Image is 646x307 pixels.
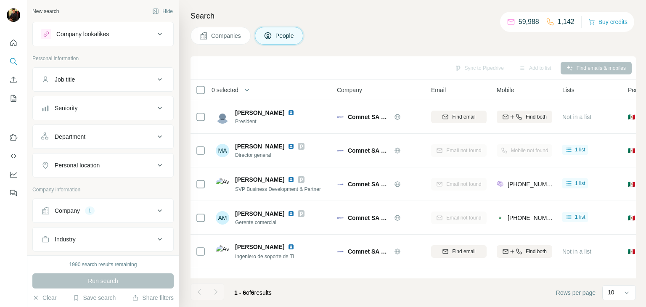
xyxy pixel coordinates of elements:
[497,180,503,188] img: provider people-data-labs logo
[251,289,254,296] span: 6
[55,161,100,169] div: Personal location
[55,132,85,141] div: Department
[526,248,547,255] span: Find both
[288,243,294,250] img: LinkedIn logo
[216,177,229,191] img: Avatar
[73,294,116,302] button: Save search
[497,245,552,258] button: Find both
[7,185,20,201] button: Feedback
[526,113,547,121] span: Find both
[33,127,173,147] button: Department
[288,143,294,150] img: LinkedIn logo
[452,248,475,255] span: Find email
[216,211,229,225] div: AM
[7,72,20,87] button: Enrich CSV
[497,214,503,222] img: provider contactout logo
[132,294,174,302] button: Share filters
[562,114,591,120] span: Not in a list
[235,175,284,184] span: [PERSON_NAME]
[337,114,344,120] img: Logo of Comnet SA de CV
[69,261,137,268] div: 1990 search results remaining
[235,186,321,192] span: SVP Business Development & Partner
[235,254,294,259] span: Ingeniero de soporte de TI
[575,146,585,153] span: 1 list
[33,155,173,175] button: Personal location
[311,278,318,284] img: LinkedIn logo
[33,24,173,44] button: Company lookalikes
[508,181,561,188] span: [PHONE_NUMBER]
[452,113,475,121] span: Find email
[7,130,20,145] button: Use Surfe on LinkedIn
[216,245,229,258] img: Avatar
[562,248,591,255] span: Not in a list
[235,209,284,218] span: [PERSON_NAME]
[337,181,344,188] img: Logo of Comnet SA de CV
[275,32,295,40] span: People
[56,30,109,38] div: Company lookalikes
[431,86,446,94] span: Email
[558,17,575,27] p: 1,142
[348,180,390,188] span: Comnet SA de CV
[556,288,596,297] span: Rows per page
[337,248,344,255] img: Logo of Comnet SA de CV
[246,289,251,296] span: of
[235,142,284,151] span: [PERSON_NAME]
[337,214,344,221] img: Logo of Comnet SA de CV
[628,146,635,155] span: 🇲🇽
[212,86,238,94] span: 0 selected
[216,144,229,157] div: MA
[288,109,294,116] img: LinkedIn logo
[7,35,20,50] button: Quick start
[431,245,487,258] button: Find email
[32,294,56,302] button: Clear
[216,278,229,292] div: JC
[33,98,173,118] button: Seniority
[55,75,75,84] div: Job title
[628,113,635,121] span: 🇲🇽
[234,289,246,296] span: 1 - 6
[348,247,390,256] span: Comnet SA de CV
[7,91,20,106] button: My lists
[288,176,294,183] img: LinkedIn logo
[33,69,173,90] button: Job title
[235,243,284,251] span: [PERSON_NAME]
[519,17,539,27] p: 59,988
[508,214,561,221] span: [PHONE_NUMBER]
[348,113,390,121] span: Comnet SA de CV
[55,104,77,112] div: Seniority
[85,207,95,214] div: 1
[33,229,173,249] button: Industry
[588,16,627,28] button: Buy credits
[146,5,179,18] button: Hide
[235,118,304,125] span: President
[235,219,304,226] span: Gerente comercial
[348,214,390,222] span: Comnet SA de CV
[32,55,174,62] p: Personal information
[7,8,20,22] img: Avatar
[235,109,284,116] span: [PERSON_NAME]
[235,151,304,159] span: Director general
[575,180,585,187] span: 1 list
[32,8,59,15] div: New search
[216,110,229,124] img: Avatar
[562,86,575,94] span: Lists
[431,111,487,123] button: Find email
[211,32,242,40] span: Companies
[628,214,635,222] span: 🇲🇽
[288,210,294,217] img: LinkedIn logo
[497,111,552,123] button: Find both
[337,147,344,154] img: Logo of Comnet SA de CV
[7,167,20,182] button: Dashboard
[7,148,20,164] button: Use Surfe API
[33,201,173,221] button: Company1
[497,86,514,94] span: Mobile
[234,289,272,296] span: results
[608,288,614,296] p: 10
[235,278,336,284] span: [PERSON_NAME] [PERSON_NAME]
[348,146,390,155] span: Comnet SA de CV
[191,10,636,22] h4: Search
[337,86,362,94] span: Company
[628,247,635,256] span: 🇲🇽
[575,213,585,221] span: 1 list
[55,235,76,243] div: Industry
